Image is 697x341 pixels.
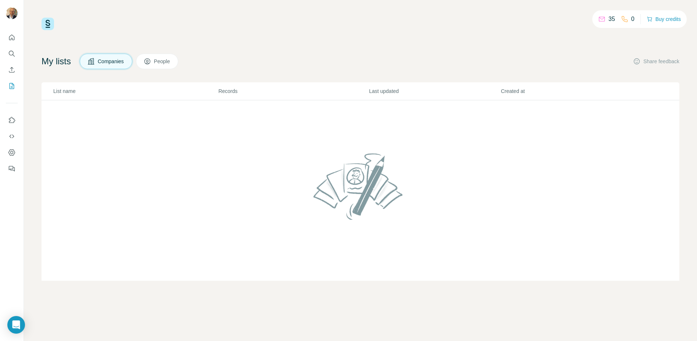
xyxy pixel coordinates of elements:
img: No lists found [310,147,410,226]
button: Buy credits [647,14,681,24]
button: Quick start [6,31,18,44]
img: Surfe Logo [42,18,54,30]
button: Use Surfe API [6,130,18,143]
p: List name [53,87,218,95]
p: 35 [608,15,615,24]
span: Companies [98,58,125,65]
button: Use Surfe on LinkedIn [6,114,18,127]
button: My lists [6,79,18,93]
button: Search [6,47,18,60]
p: Records [218,87,368,95]
span: People [154,58,171,65]
p: 0 [631,15,635,24]
button: Dashboard [6,146,18,159]
h4: My lists [42,55,71,67]
p: Last updated [369,87,500,95]
div: Open Intercom Messenger [7,316,25,334]
button: Share feedback [633,58,679,65]
p: Created at [501,87,632,95]
img: Avatar [6,7,18,19]
button: Enrich CSV [6,63,18,76]
button: Feedback [6,162,18,175]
